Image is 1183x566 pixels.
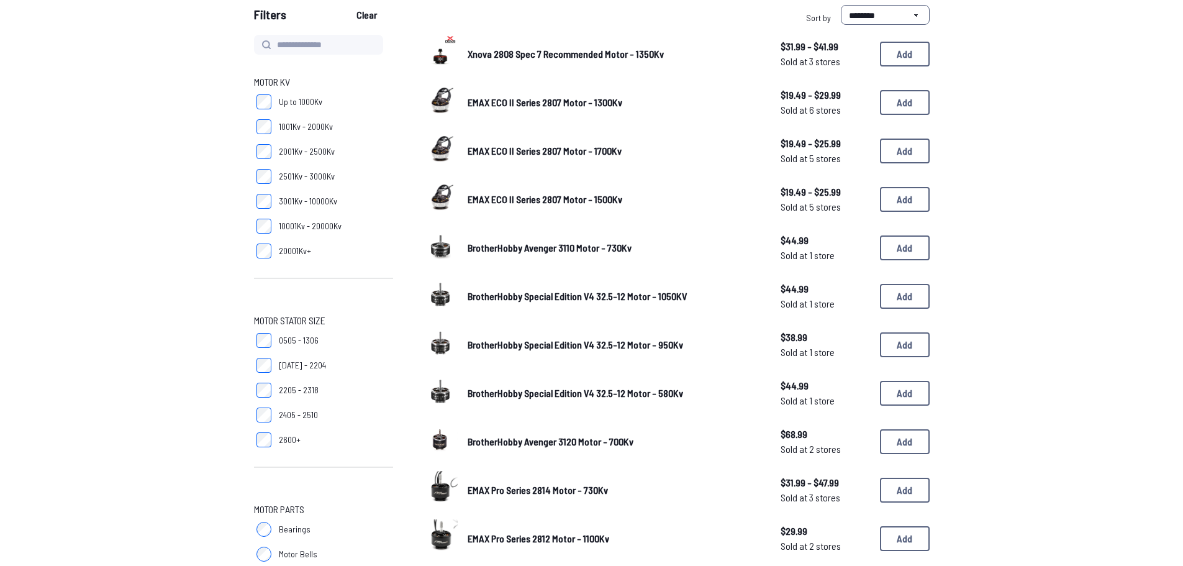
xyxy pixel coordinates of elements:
[423,374,458,413] a: image
[423,471,458,506] img: image
[279,170,335,183] span: 2501Kv - 3000Kv
[781,248,870,263] span: Sold at 1 store
[256,119,271,134] input: 1001Kv - 2000Kv
[254,502,304,517] span: Motor Parts
[423,229,458,267] a: image
[279,359,326,372] span: [DATE] - 2204
[841,5,930,25] select: Sort by
[880,526,930,551] button: Add
[468,145,622,157] span: EMAX ECO II Series 2807 Motor - 1700Kv
[468,387,683,399] span: BrotherHobby Special Edition V4 32.5-12 Motor - 580Kv
[468,532,609,544] span: EMAX Pro Series 2812 Motor - 1100Kv
[254,5,286,30] span: Filters
[781,475,870,490] span: $31.99 - $47.99
[880,429,930,454] button: Add
[423,35,458,73] a: image
[279,409,318,421] span: 2405 - 2510
[781,442,870,457] span: Sold at 2 stores
[279,195,337,208] span: 3001Kv - 10000Kv
[781,136,870,151] span: $19.49 - $25.99
[781,330,870,345] span: $38.99
[279,145,335,158] span: 2001Kv - 2500Kv
[468,193,622,205] span: EMAX ECO II Series 2807 Motor - 1500Kv
[256,408,271,422] input: 2405 - 2510
[781,490,870,505] span: Sold at 3 stores
[781,103,870,117] span: Sold at 6 stores
[279,220,342,232] span: 10001Kv - 20000Kv
[880,284,930,309] button: Add
[423,422,458,461] a: image
[468,386,761,401] a: BrotherHobby Special Edition V4 32.5-12 Motor - 580Kv
[254,313,325,328] span: Motor Stator Size
[468,48,664,60] span: Xnova 2808 Spec 7 Recommended Motor - 1350Kv
[279,245,311,257] span: 20001Kv+
[781,539,870,554] span: Sold at 2 stores
[256,94,271,109] input: Up to 1000Kv
[468,337,761,352] a: BrotherHobby Special Edition V4 32.5-12 Motor - 950Kv
[781,54,870,69] span: Sold at 3 stores
[468,531,761,546] a: EMAX Pro Series 2812 Motor - 1100Kv
[880,478,930,503] button: Add
[781,345,870,360] span: Sold at 1 store
[256,358,271,373] input: [DATE] - 2204
[254,75,290,89] span: Motor KV
[256,522,271,537] input: Bearings
[468,434,761,449] a: BrotherHobby Avenger 3120 Motor - 700Kv
[781,427,870,442] span: $68.99
[423,132,458,167] img: image
[279,523,310,536] span: Bearings
[781,524,870,539] span: $29.99
[423,180,458,219] a: image
[468,47,761,62] a: Xnova 2808 Spec 7 Recommended Motor - 1350Kv
[468,242,632,253] span: BrotherHobby Avenger 3110 Motor - 730Kv
[781,233,870,248] span: $44.99
[423,326,458,360] img: image
[468,436,633,447] span: BrotherHobby Avenger 3120 Motor - 700Kv
[423,277,458,316] a: image
[256,219,271,234] input: 10001Kv - 20000Kv
[423,519,458,558] a: image
[468,484,608,496] span: EMAX Pro Series 2814 Motor - 730Kv
[781,199,870,214] span: Sold at 5 stores
[468,290,687,302] span: BrotherHobby Special Edition V4 32.5-12 Motor - 1050KV
[256,333,271,348] input: 0505 - 1306
[880,332,930,357] button: Add
[423,180,458,215] img: image
[781,393,870,408] span: Sold at 1 store
[279,434,301,446] span: 2600+
[423,326,458,364] a: image
[256,244,271,258] input: 20001Kv+
[423,35,458,70] img: image
[279,548,317,560] span: Motor Bells
[256,194,271,209] input: 3001Kv - 10000Kv
[256,144,271,159] input: 2001Kv - 2500Kv
[468,144,761,158] a: EMAX ECO II Series 2807 Motor - 1700Kv
[781,281,870,296] span: $44.99
[468,289,761,304] a: BrotherHobby Special Edition V4 32.5-12 Motor - 1050KV
[423,519,458,554] img: image
[423,83,458,118] img: image
[423,422,458,457] img: image
[880,381,930,406] button: Add
[468,192,761,207] a: EMAX ECO II Series 2807 Motor - 1500Kv
[781,378,870,393] span: $44.99
[279,384,319,396] span: 2205 - 2318
[423,132,458,170] a: image
[781,151,870,166] span: Sold at 5 stores
[423,277,458,312] img: image
[423,83,458,122] a: image
[256,432,271,447] input: 2600+
[468,339,683,350] span: BrotherHobby Special Edition V4 32.5-12 Motor - 950Kv
[279,334,319,347] span: 0505 - 1306
[256,547,271,562] input: Motor Bells
[256,383,271,398] input: 2205 - 2318
[423,471,458,509] a: image
[468,483,761,498] a: EMAX Pro Series 2814 Motor - 730Kv
[346,5,388,25] button: Clear
[880,139,930,163] button: Add
[279,96,322,108] span: Up to 1000Kv
[468,240,761,255] a: BrotherHobby Avenger 3110 Motor - 730Kv
[781,39,870,54] span: $31.99 - $41.99
[279,121,333,133] span: 1001Kv - 2000Kv
[256,169,271,184] input: 2501Kv - 3000Kv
